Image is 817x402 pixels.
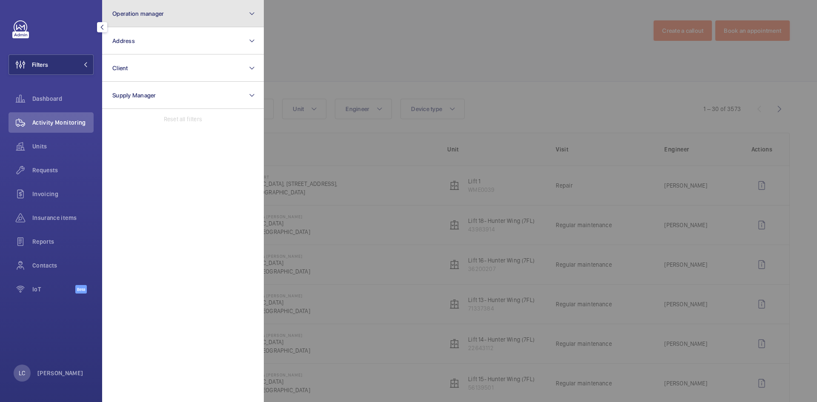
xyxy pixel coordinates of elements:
[32,190,94,198] span: Invoicing
[32,214,94,222] span: Insurance items
[32,261,94,270] span: Contacts
[32,94,94,103] span: Dashboard
[75,285,87,294] span: Beta
[19,369,25,377] p: LC
[9,54,94,75] button: Filters
[32,166,94,174] span: Requests
[32,142,94,151] span: Units
[32,118,94,127] span: Activity Monitoring
[32,237,94,246] span: Reports
[32,60,48,69] span: Filters
[37,369,83,377] p: [PERSON_NAME]
[32,285,75,294] span: IoT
